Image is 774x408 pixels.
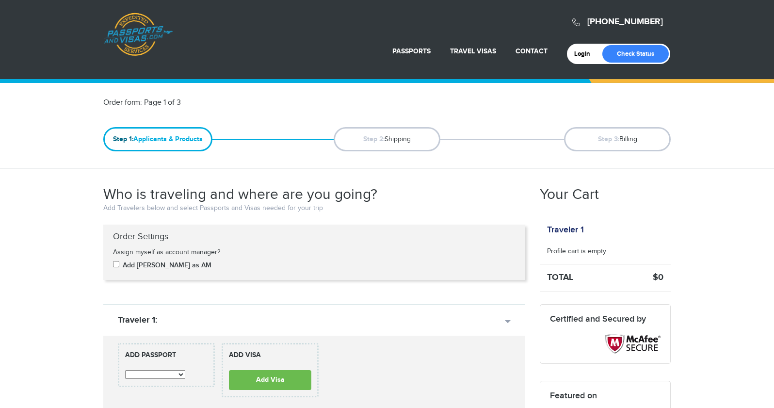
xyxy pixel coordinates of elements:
[550,314,661,324] h4: Certified and Secured by
[605,334,661,354] img: Mcaffee
[123,261,211,270] label: Add [PERSON_NAME] as AM
[125,350,208,368] strong: Add Passport
[587,16,663,27] a: [PHONE_NUMBER]
[104,13,173,56] a: Passports & [DOMAIN_NAME]
[334,127,440,151] span: Shipping
[564,127,671,151] span: Billing
[103,127,212,151] span: Applicants & Products
[598,135,619,143] strong: Step 3:
[540,273,617,283] h5: Total
[540,240,671,264] li: Profile cart is empty
[363,135,385,143] strong: Step 2:
[550,391,661,401] h4: Featured on
[229,350,311,368] strong: ADD VISA
[106,232,523,242] h4: Order Settings
[103,203,525,213] p: Add Travelers below and select Passports and Visas needed for your trip
[516,47,548,55] a: Contact
[450,47,496,55] a: Travel Visas
[229,370,311,390] a: Add Visa
[602,45,669,63] a: Check Status
[96,98,387,109] div: Order form: Page 1 of 3
[392,47,431,55] a: Passports
[103,304,525,336] a: Traveler 1:
[103,186,377,203] h2: Who is traveling and where are you going?
[540,186,599,203] h2: Your Cart
[574,50,597,58] a: Login
[540,225,591,235] div: Traveler 1
[113,135,133,143] strong: Step 1:
[653,272,663,283] strong: $0
[113,249,238,256] h5: Assign myself as account manager?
